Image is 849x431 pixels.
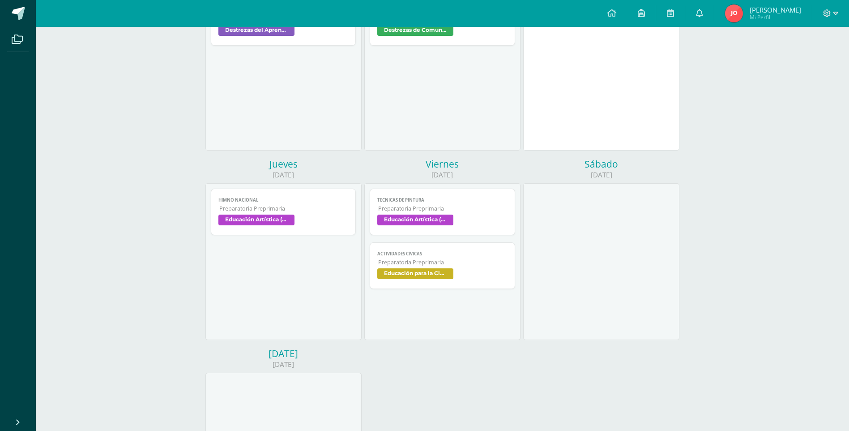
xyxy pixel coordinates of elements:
span: Preparatoria Preprimaria [378,205,508,212]
span: Educación para la Ciencia y la Ciudadanía [377,268,453,279]
a: Himno NacionalPreparatoria PreprimariaEducación Artística (Música-Artes Visuales) [211,189,356,235]
a: Tecnicas de pinturaPreparatoria PreprimariaEducación Artística (Música-Artes Visuales) [370,189,515,235]
div: Viernes [364,158,520,170]
span: Actividades Cívicas [377,251,508,257]
div: [DATE] [205,347,362,360]
span: Himno Nacional [218,197,349,203]
div: Sábado [523,158,679,170]
img: d497ed8dc5ad57f122328907b30f78fe.png [725,4,743,22]
div: Jueves [205,158,362,170]
div: [DATE] [205,360,362,369]
div: [DATE] [364,170,520,180]
span: Tecnicas de pintura [377,197,508,203]
span: Preparatoria Preprimaria [219,205,349,212]
span: Destrezas del Aprendizaje Matemático [218,25,294,36]
span: Destrezas de Comunicación y Lenguaje [377,25,453,36]
span: Educación Artística (Música-Artes Visuales) [377,215,453,225]
span: Mi Perfil [750,13,801,21]
span: [PERSON_NAME] [750,5,801,14]
div: [DATE] [523,170,679,180]
span: Educación Artística (Música-Artes Visuales) [218,215,294,225]
a: Actividades CívicasPreparatoria PreprimariaEducación para la Ciencia y la Ciudadanía [370,242,515,289]
span: Preparatoria Preprimaria [378,259,508,266]
div: [DATE] [205,170,362,180]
